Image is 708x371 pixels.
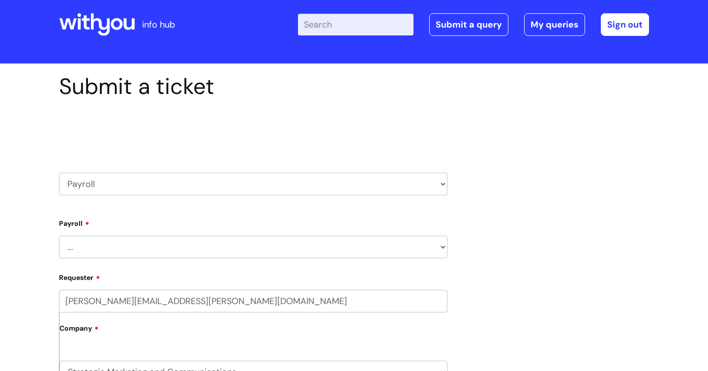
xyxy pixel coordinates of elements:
[601,13,649,36] a: Sign out
[59,321,447,343] label: Company
[298,13,649,36] div: | -
[298,14,413,35] input: Search
[59,290,447,312] input: Email
[429,13,508,36] a: Submit a query
[59,73,447,100] h1: Submit a ticket
[59,123,447,141] h2: Select issue type
[142,17,175,32] p: info hub
[59,270,447,282] label: Requester
[524,13,585,36] a: My queries
[59,216,447,228] label: Payroll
